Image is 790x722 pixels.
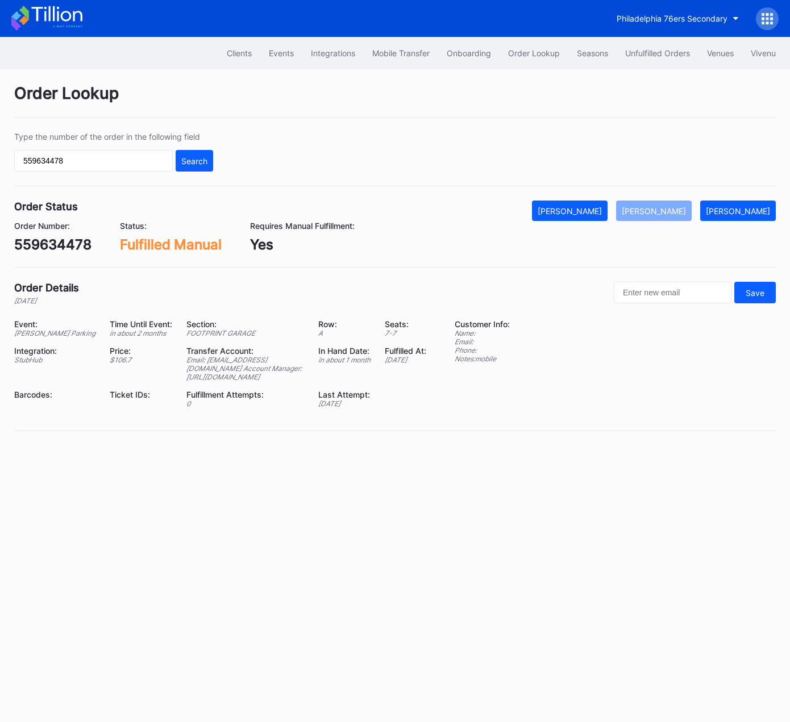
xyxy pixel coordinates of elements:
div: Notes: mobile [455,354,510,363]
div: Order Status [14,201,78,212]
div: Fulfilled Manual [120,236,222,253]
button: Philadelphia 76ers Secondary [608,8,747,29]
button: Order Lookup [500,43,568,64]
div: Fulfilled At: [385,346,426,356]
div: Email: [455,337,510,346]
div: [DATE] [14,297,79,305]
button: Integrations [302,43,364,64]
div: in about 2 months [110,329,172,337]
div: [PERSON_NAME] [538,206,602,216]
button: Seasons [568,43,617,64]
div: Status: [120,221,222,231]
div: Integrations [311,48,355,58]
button: Events [260,43,302,64]
div: Barcodes: [14,390,95,399]
div: Seats: [385,319,426,329]
div: Order Number: [14,221,92,231]
button: Mobile Transfer [364,43,438,64]
div: Transfer Account: [186,346,304,356]
div: Seasons [577,48,608,58]
div: Mobile Transfer [372,48,430,58]
div: Ticket IDs: [110,390,172,399]
div: Yes [250,236,355,253]
div: [PERSON_NAME] [706,206,770,216]
div: [PERSON_NAME] [622,206,686,216]
div: Requires Manual Fulfillment: [250,221,355,231]
button: [PERSON_NAME] [700,201,776,221]
button: Search [176,150,213,172]
div: Order Lookup [14,84,776,118]
div: in about 1 month [318,356,371,364]
button: Onboarding [438,43,500,64]
div: Save [746,288,764,298]
div: Clients [227,48,252,58]
div: Events [269,48,294,58]
div: Search [181,156,207,166]
div: 559634478 [14,236,92,253]
div: Name: [455,329,510,337]
div: Philadelphia 76ers Secondary [617,14,727,23]
button: Venues [698,43,742,64]
button: Unfulfilled Orders [617,43,698,64]
div: Phone: [455,346,510,354]
div: Integration: [14,346,95,356]
div: Section: [186,319,304,329]
div: Row: [318,319,371,329]
div: Customer Info: [455,319,510,329]
div: In Hand Date: [318,346,371,356]
div: Onboarding [447,48,491,58]
div: Type the number of the order in the following field [14,132,213,141]
div: Time Until Event: [110,319,172,329]
button: Vivenu [742,43,784,64]
div: Unfulfilled Orders [625,48,690,58]
div: 0 [186,399,304,408]
button: Clients [218,43,260,64]
div: Order Lookup [508,48,560,58]
div: Event: [14,319,95,329]
div: A [318,329,371,337]
div: Venues [707,48,734,58]
input: GT59662 [14,150,173,172]
div: [DATE] [385,356,426,364]
div: Last Attempt: [318,390,371,399]
div: Order Details [14,282,79,294]
button: [PERSON_NAME] [532,201,608,221]
div: $ 106.7 [110,356,172,364]
div: 7 - 7 [385,329,426,337]
div: StubHub [14,356,95,364]
div: Price: [110,346,172,356]
div: Vivenu [751,48,776,58]
div: [DATE] [318,399,371,408]
button: Save [734,282,776,303]
button: [PERSON_NAME] [616,201,692,221]
div: [PERSON_NAME] Parking [14,329,95,337]
div: FOOTPRINT GARAGE [186,329,304,337]
input: Enter new email [614,282,731,303]
div: Email: [EMAIL_ADDRESS][DOMAIN_NAME] Account Manager: [URL][DOMAIN_NAME] [186,356,304,381]
div: Fulfillment Attempts: [186,390,304,399]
